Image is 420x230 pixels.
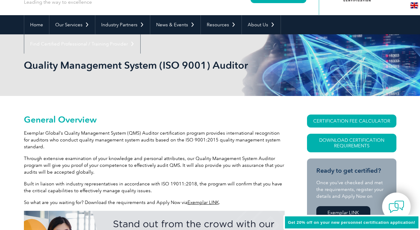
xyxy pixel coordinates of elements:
p: So what are you waiting for? Download the requirements and Apply Now via . [24,199,285,206]
p: Through extensive examination of your knowledge and personal attributes, our Quality Management S... [24,155,285,176]
a: Exemplar LINK [316,206,370,219]
img: en [410,2,418,8]
img: contact-chat.png [389,199,404,215]
a: CERTIFICATION FEE CALCULATOR [307,115,396,128]
a: News & Events [150,15,201,34]
a: Industry Partners [95,15,150,34]
h2: General Overview [24,115,285,124]
a: Exemplar LINK [187,200,219,205]
span: Get 20% off on your new personnel certification application! [288,220,415,225]
a: Find Certified Professional / Training Provider [24,34,140,54]
p: Once you’ve checked and met the requirements, register your details and Apply Now on [316,179,387,200]
a: Download Certification Requirements [307,134,396,152]
a: Resources [201,15,242,34]
h3: Ready to get certified? [316,167,387,175]
a: About Us [242,15,281,34]
a: Home [24,15,49,34]
a: Our Services [49,15,95,34]
p: Exemplar Global’s Quality Management System (QMS) Auditor certification program provides internat... [24,130,285,150]
p: Built in liaison with industry representatives in accordance with ISO 19011:2018, the program wil... [24,180,285,194]
h1: Quality Management System (ISO 9001) Auditor [24,59,262,71]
